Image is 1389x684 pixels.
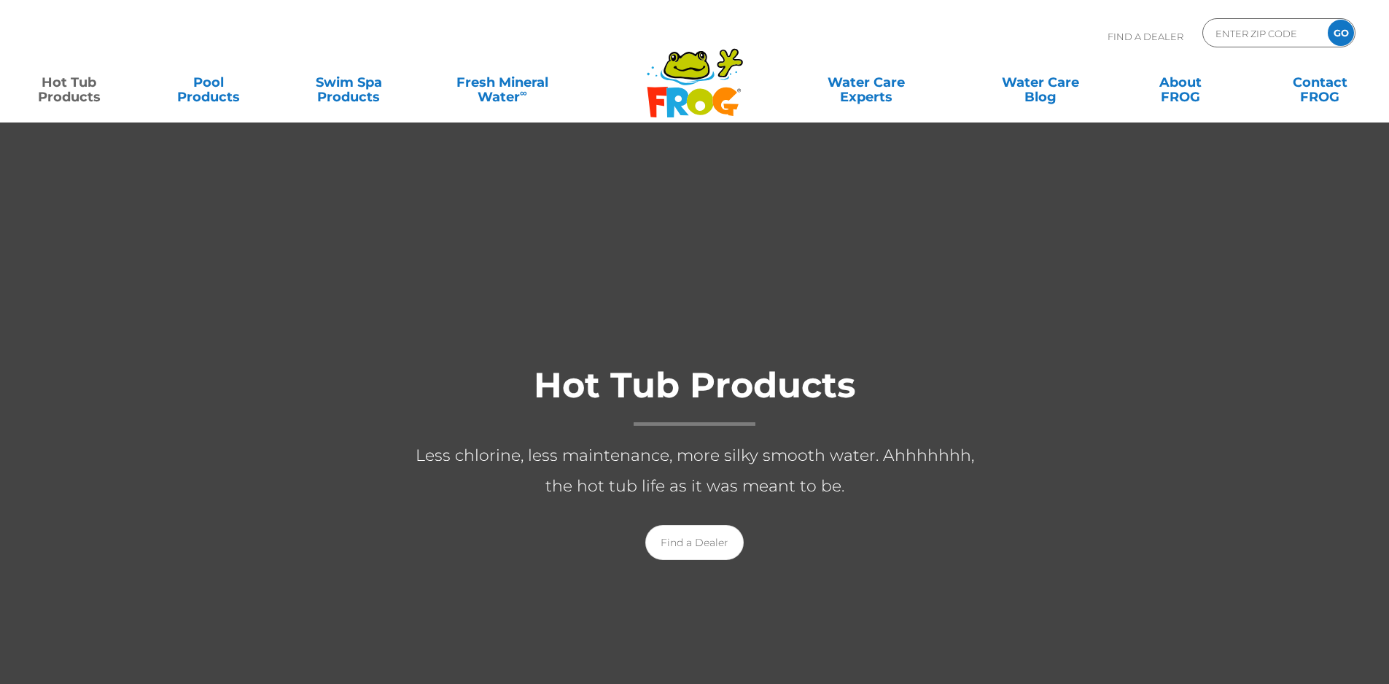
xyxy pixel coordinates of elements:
[403,440,987,502] p: Less chlorine, less maintenance, more silky smooth water. Ahhhhhhh, the hot tub life as it was me...
[155,68,263,97] a: PoolProducts
[403,366,987,426] h1: Hot Tub Products
[15,68,123,97] a: Hot TubProducts
[1266,68,1374,97] a: ContactFROG
[1214,23,1312,44] input: Zip Code Form
[639,29,751,118] img: Frog Products Logo
[520,87,527,98] sup: ∞
[645,525,744,560] a: Find a Dealer
[986,68,1094,97] a: Water CareBlog
[1126,68,1234,97] a: AboutFROG
[434,68,570,97] a: Fresh MineralWater∞
[295,68,403,97] a: Swim SpaProducts
[1108,18,1183,55] p: Find A Dealer
[778,68,954,97] a: Water CareExperts
[1328,20,1354,46] input: GO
